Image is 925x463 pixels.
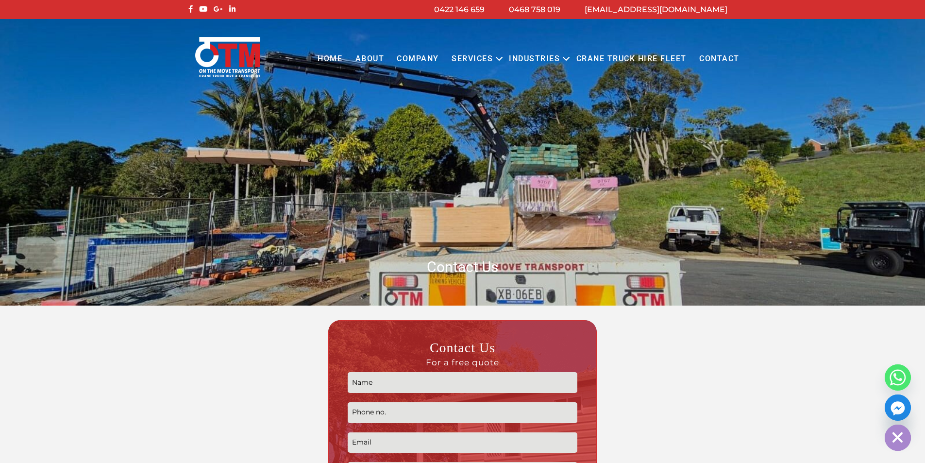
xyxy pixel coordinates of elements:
[348,357,577,368] span: For a free quote
[348,402,577,423] input: Phone no.
[693,46,746,72] a: Contact
[503,46,566,72] a: Industries
[186,257,740,276] h1: Contact Us
[885,364,911,391] a: Whatsapp
[348,372,577,393] input: Name
[885,394,911,421] a: Facebook_Messenger
[445,46,499,72] a: Services
[311,46,349,72] a: Home
[193,36,262,78] img: Otmtransport
[390,46,445,72] a: COMPANY
[348,432,577,453] input: Email
[585,5,727,14] a: [EMAIL_ADDRESS][DOMAIN_NAME]
[570,46,692,72] a: Crane Truck Hire Fleet
[434,5,485,14] a: 0422 146 659
[509,5,560,14] a: 0468 758 019
[349,46,390,72] a: About
[348,339,577,367] h3: Contact Us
